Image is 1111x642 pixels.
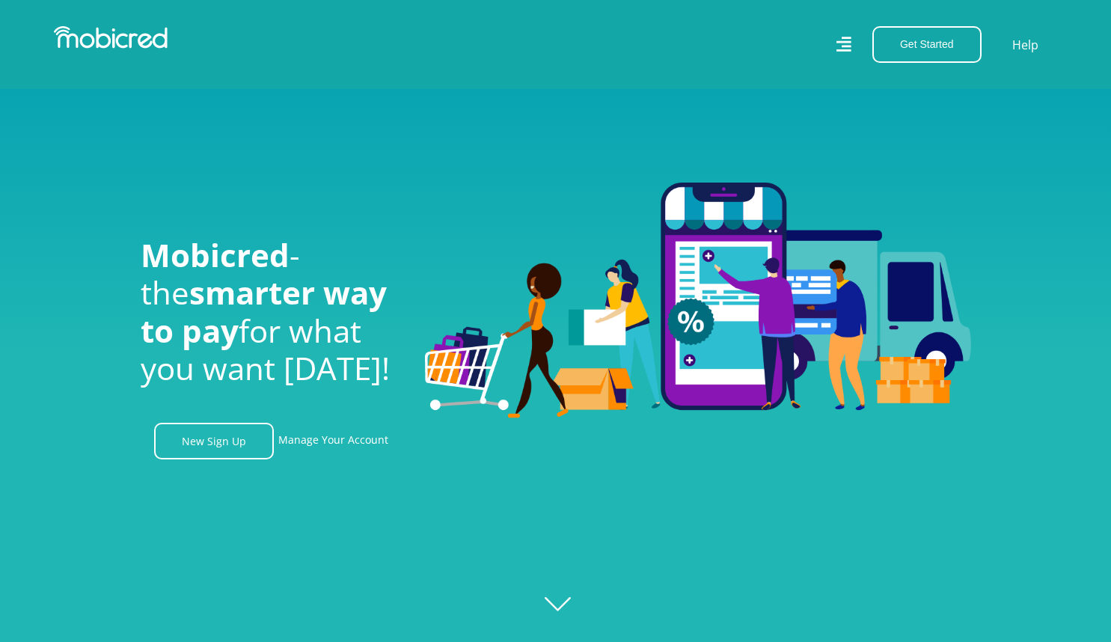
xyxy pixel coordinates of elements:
a: New Sign Up [154,423,274,459]
img: Mobicred [54,26,168,49]
span: Mobicred [141,233,290,276]
a: Manage Your Account [278,423,388,459]
h1: - the for what you want [DATE]! [141,236,403,388]
span: smarter way to pay [141,271,387,351]
img: Welcome to Mobicred [425,183,971,419]
a: Help [1011,35,1039,55]
button: Get Started [872,26,982,63]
